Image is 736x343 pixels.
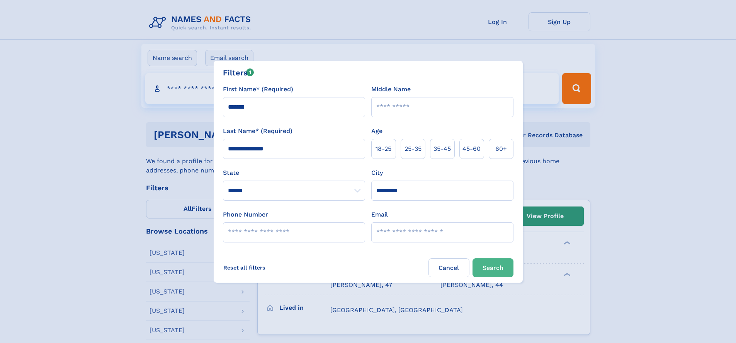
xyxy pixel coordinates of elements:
label: City [371,168,383,177]
span: 25‑35 [405,144,422,154]
label: Last Name* (Required) [223,126,292,136]
label: First Name* (Required) [223,85,293,94]
span: 60+ [495,144,507,154]
span: 35‑45 [433,144,451,154]
span: 45‑60 [462,144,481,154]
label: Age [371,126,382,136]
label: Email [371,210,388,219]
span: 18‑25 [376,144,391,154]
label: Middle Name [371,85,411,94]
label: Cancel [428,258,469,277]
button: Search [473,258,513,277]
label: Phone Number [223,210,268,219]
label: State [223,168,365,177]
label: Reset all filters [218,258,270,277]
div: Filters [223,67,254,78]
